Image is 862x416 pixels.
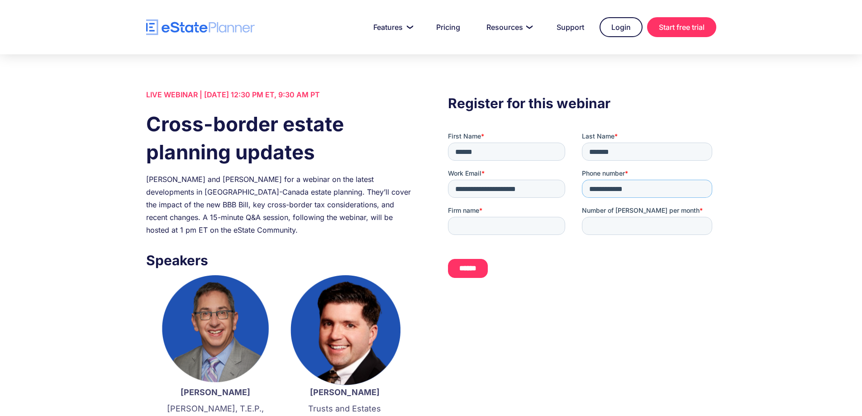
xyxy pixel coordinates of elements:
h3: Speakers [146,250,414,271]
strong: [PERSON_NAME] [181,387,250,397]
iframe: Form 0 [448,132,716,286]
h1: Cross-border estate planning updates [146,110,414,166]
a: home [146,19,255,35]
strong: [PERSON_NAME] [310,387,380,397]
div: LIVE WEBINAR | [DATE] 12:30 PM ET, 9:30 AM PT [146,88,414,101]
a: Start free trial [647,17,716,37]
a: Resources [476,18,541,36]
a: Pricing [425,18,471,36]
a: Features [362,18,421,36]
a: Login [600,17,643,37]
div: [PERSON_NAME] and [PERSON_NAME] for a webinar on the latest developments in [GEOGRAPHIC_DATA]-Can... [146,173,414,236]
p: Trusts and Estates [289,403,400,415]
a: Support [546,18,595,36]
h3: Register for this webinar [448,93,716,114]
